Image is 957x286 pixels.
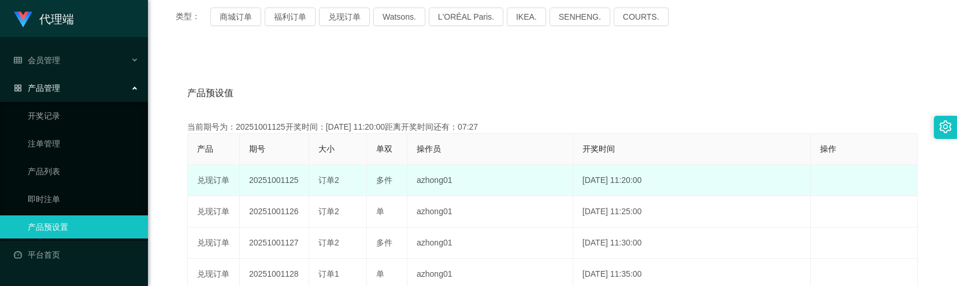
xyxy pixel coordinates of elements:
[188,228,240,259] td: 兑现订单
[373,8,425,26] button: Watsons.
[820,144,836,153] span: 操作
[240,196,309,228] td: 20251001126
[583,144,615,153] span: 开奖时间
[318,238,339,247] span: 订单2
[188,196,240,228] td: 兑现订单
[14,14,74,23] a: 代理端
[318,144,335,153] span: 大小
[176,8,210,26] span: 类型：
[28,188,139,211] a: 即时注单
[573,196,811,228] td: [DATE] 11:25:00
[376,238,392,247] span: 多件
[407,228,573,259] td: azhong01
[265,8,316,26] button: 福利订单
[240,228,309,259] td: 20251001127
[28,215,139,239] a: 产品预设置
[376,175,392,185] span: 多件
[507,8,546,26] button: IKEA.
[28,160,139,183] a: 产品列表
[573,228,811,259] td: [DATE] 11:30:00
[318,269,339,278] span: 订单1
[14,84,22,92] i: 图标: appstore-o
[28,104,139,127] a: 开奖记录
[319,8,370,26] button: 兑现订单
[197,144,213,153] span: 产品
[14,243,139,266] a: 图标: dashboard平台首页
[28,132,139,155] a: 注单管理
[318,175,339,185] span: 订单2
[14,12,32,28] img: logo.9652507e.png
[376,144,392,153] span: 单双
[14,83,60,93] span: 产品管理
[210,8,261,26] button: 商城订单
[14,56,22,64] i: 图标: table
[429,8,503,26] button: L'ORÉAL Paris.
[318,207,339,216] span: 订单2
[249,144,265,153] span: 期号
[188,165,240,196] td: 兑现订单
[417,144,441,153] span: 操作员
[14,56,60,65] span: 会员管理
[376,207,384,216] span: 单
[240,165,309,196] td: 20251001125
[573,165,811,196] td: [DATE] 11:20:00
[187,86,233,100] span: 产品预设值
[407,165,573,196] td: azhong01
[614,8,669,26] button: COURTS.
[939,120,952,133] i: 图标: setting
[550,8,610,26] button: SENHENG.
[187,121,918,133] div: 当前期号为：20251001125开奖时间：[DATE] 11:20:00距离开奖时间还有：07:27
[376,269,384,278] span: 单
[407,196,573,228] td: azhong01
[39,1,74,38] h1: 代理端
